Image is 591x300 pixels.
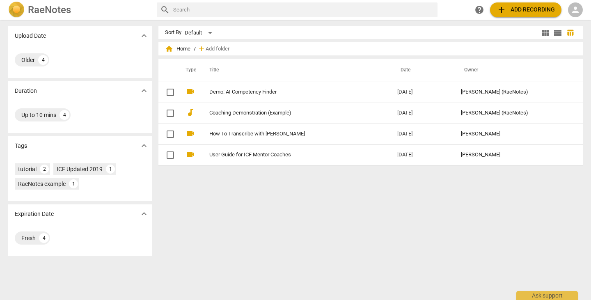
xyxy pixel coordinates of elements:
th: Owner [454,59,574,82]
a: How To Transcribe with [PERSON_NAME] [209,131,368,137]
th: Type [179,59,199,82]
a: User Guide for ICF Mentor Coaches [209,152,368,158]
button: Show more [138,140,150,152]
div: tutorial [18,165,37,173]
div: [PERSON_NAME] [461,152,568,158]
span: videocam [186,128,195,138]
input: Search [173,3,434,16]
th: Date [391,59,454,82]
th: Title [199,59,391,82]
button: Table view [564,27,576,39]
span: Add recording [497,5,555,15]
p: Duration [15,87,37,95]
p: Expiration Date [15,210,54,218]
span: / [194,46,196,52]
span: table_chart [566,29,574,37]
div: [PERSON_NAME] (RaeNotes) [461,110,568,116]
button: Show more [138,208,150,220]
p: Upload Date [15,32,46,40]
a: Demo: AI Competency Finder [209,89,368,95]
div: 1 [69,179,78,188]
span: view_list [553,28,563,38]
span: expand_more [139,86,149,96]
button: List view [552,27,564,39]
div: Ask support [516,291,578,300]
a: LogoRaeNotes [8,2,150,18]
div: 4 [39,233,49,243]
button: Show more [138,30,150,42]
span: view_module [541,28,550,38]
div: 4 [38,55,48,65]
button: Upload [490,2,561,17]
span: add [197,45,206,53]
div: Sort By [165,30,181,36]
span: Add folder [206,46,229,52]
div: [PERSON_NAME] [461,131,568,137]
span: search [160,5,170,15]
div: Fresh [21,234,36,242]
span: Home [165,45,190,53]
span: videocam [186,87,195,96]
h2: RaeNotes [28,4,71,16]
div: RaeNotes example [18,180,66,188]
div: Default [185,26,215,39]
button: Tile view [539,27,552,39]
a: Help [472,2,487,17]
button: Show more [138,85,150,97]
td: [DATE] [391,103,454,124]
span: expand_more [139,31,149,41]
td: [DATE] [391,124,454,144]
span: person [570,5,580,15]
div: Up to 10 mins [21,111,56,119]
div: 2 [40,165,49,174]
span: videocam [186,149,195,159]
span: expand_more [139,209,149,219]
td: [DATE] [391,82,454,103]
span: expand_more [139,141,149,151]
span: home [165,45,173,53]
p: Tags [15,142,27,150]
div: Older [21,56,35,64]
div: ICF Updated 2019 [57,165,103,173]
div: [PERSON_NAME] (RaeNotes) [461,89,568,95]
a: Coaching Demonstration (Example) [209,110,368,116]
div: 1 [106,165,115,174]
span: audiotrack [186,108,195,117]
td: [DATE] [391,144,454,165]
img: Logo [8,2,25,18]
span: help [474,5,484,15]
div: 4 [60,110,69,120]
span: add [497,5,506,15]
